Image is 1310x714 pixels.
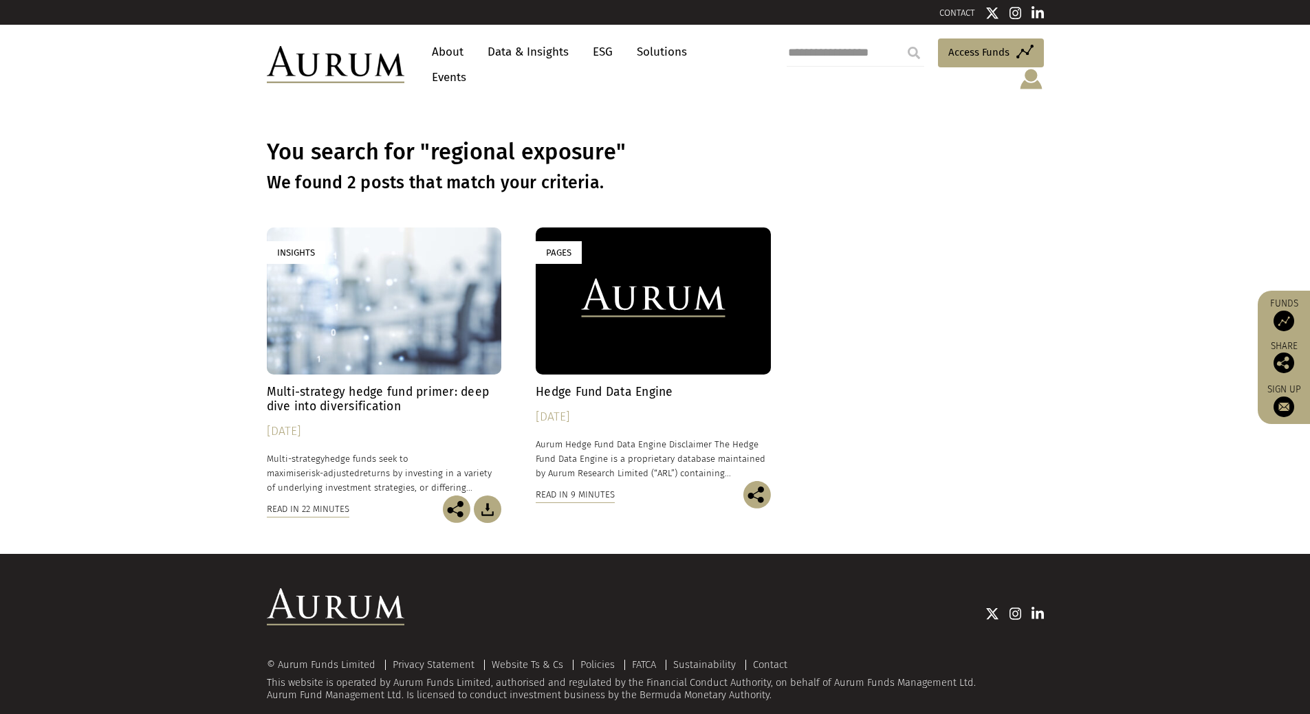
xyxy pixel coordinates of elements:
[948,44,1009,60] span: Access Funds
[985,607,999,621] img: Twitter icon
[267,451,502,495] p: hedge funds seek to maximise returns by investing in a variety of underlying investment strategie...
[536,227,771,480] a: Pages Hedge Fund Data Engine [DATE] Aurum Hedge Fund Data Engine Disclaimer The Hedge Fund Data E...
[1018,67,1044,91] img: account-icon.svg
[425,65,466,90] a: Events
[1009,607,1022,621] img: Instagram icon
[580,658,615,671] a: Policies
[267,660,1044,702] div: This website is operated by Aurum Funds Limited, authorised and regulated by the Financial Conduc...
[305,468,360,478] span: risk-adjusted
[673,658,736,671] a: Sustainability
[267,588,404,625] img: Aurum Logo
[1031,6,1044,20] img: Linkedin icon
[267,454,325,464] span: Multi-strategy
[1274,311,1294,331] img: Access Funds
[536,487,615,502] div: Read in 9 minutes
[753,658,787,671] a: Contact
[267,227,502,495] a: Insights Multi-strategy hedge fund primer: deep dive into diversification [DATE] Multi-strategyhe...
[1265,383,1303,417] a: Sign up
[267,139,1044,166] h1: You search for "regional exposure"
[1265,342,1303,373] div: Share
[492,658,563,671] a: Website Ts & Cs
[1265,298,1303,331] a: Funds
[939,8,975,18] a: CONTACT
[743,481,771,509] img: Share this post
[1274,397,1294,417] img: Sign up to our newsletter
[393,658,474,671] a: Privacy Statement
[900,39,928,67] input: Submit
[586,39,620,65] a: ESG
[630,39,694,65] a: Solutions
[443,495,470,523] img: Share this post
[985,6,999,20] img: Twitter icon
[536,408,771,427] div: [DATE]
[267,241,325,264] div: Insights
[632,658,656,671] a: FATCA
[267,172,1044,193] h3: We found 2 posts that match your criteria.
[267,385,502,414] h4: Multi-strategy hedge fund primer: deep dive into diversification
[267,502,349,517] div: Read in 22 minutes
[267,46,404,83] img: Aurum
[1031,607,1044,621] img: Linkedin icon
[938,38,1044,67] a: Access Funds
[536,385,771,399] h4: Hedge Fund Data Engine
[267,660,382,670] div: © Aurum Funds Limited
[1274,353,1294,373] img: Share this post
[481,39,576,65] a: Data & Insights
[267,422,502,441] div: [DATE]
[536,241,582,264] div: Pages
[425,39,470,65] a: About
[536,437,771,480] p: Aurum Hedge Fund Data Engine Disclaimer The Hedge Fund Data Engine is a proprietary database main...
[474,495,501,523] img: Download Article
[1009,6,1022,20] img: Instagram icon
